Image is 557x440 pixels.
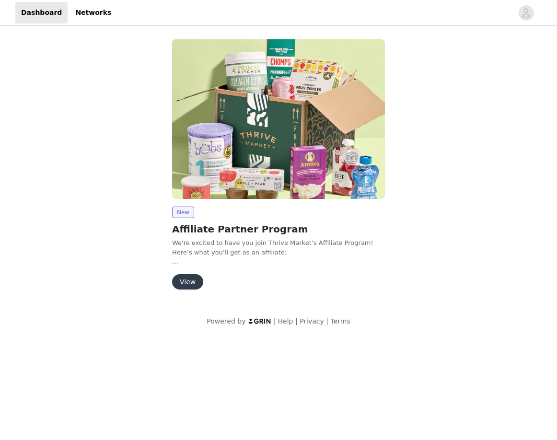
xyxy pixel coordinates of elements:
span: | [274,317,276,325]
div: avatar [522,5,531,21]
span: New [172,207,194,218]
a: Dashboard [15,2,68,23]
span: Powered by [207,317,245,325]
a: Privacy [300,317,324,325]
h2: Affiliate Partner Program [172,222,385,236]
img: logo [248,318,272,324]
a: Terms [330,317,350,325]
img: Thrive Market [172,39,385,199]
span: | [326,317,328,325]
a: Networks [70,2,117,23]
p: We're excited to have you join Thrive Market’s Affiliate Program! Here’s what you’ll get as an af... [172,238,385,257]
a: Help [278,317,293,325]
span: | [295,317,298,325]
button: View [172,274,203,289]
a: View [172,278,203,286]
